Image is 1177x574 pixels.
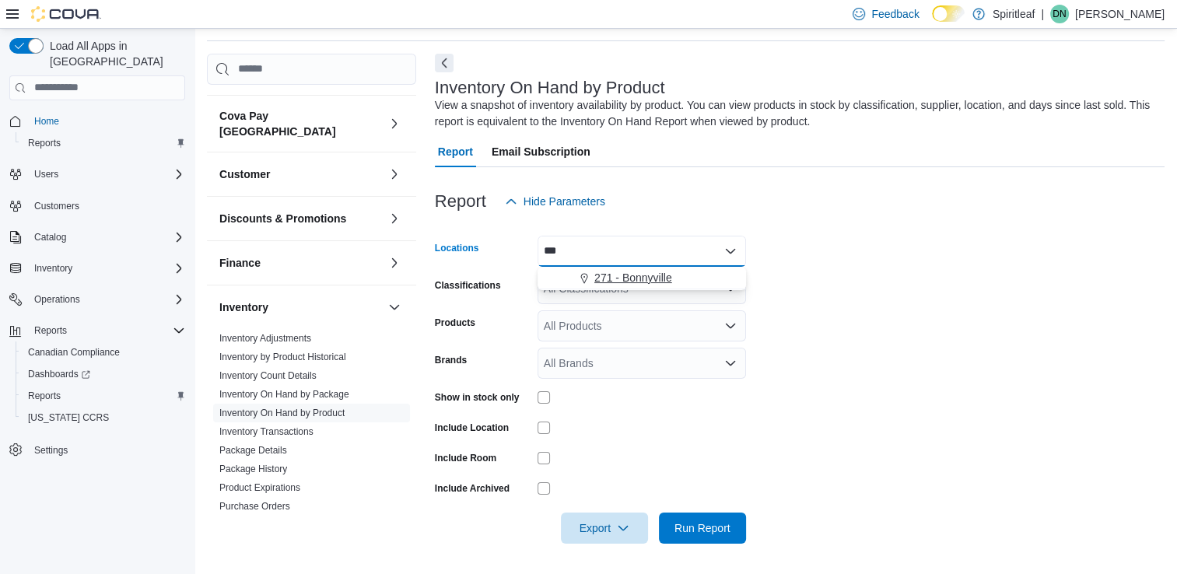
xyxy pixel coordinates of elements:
button: Reports [3,320,191,341]
a: Product Expirations [219,482,300,493]
span: Inventory [28,259,185,278]
div: Inventory [207,329,416,559]
span: Reports [22,387,185,405]
button: Finance [385,254,404,272]
a: Purchase Orders [219,501,290,512]
span: Reports [22,134,185,152]
span: Dashboards [28,368,90,380]
button: Users [3,163,191,185]
span: Users [34,168,58,180]
a: Inventory Count Details [219,370,317,381]
button: Next [435,54,454,72]
span: Dashboards [22,365,185,383]
span: Reports [28,321,185,340]
span: Washington CCRS [22,408,185,427]
span: Inventory Adjustments [219,332,311,345]
span: Customers [34,200,79,212]
button: Customer [219,166,382,182]
button: Customer [385,165,404,184]
button: Inventory [219,299,382,315]
a: Dashboards [16,363,191,385]
h3: Inventory [219,299,268,315]
label: Include Archived [435,482,510,495]
button: Inventory [28,259,79,278]
button: Customers [3,194,191,217]
button: Canadian Compliance [16,341,191,363]
span: Catalog [28,228,185,247]
button: Cova Pay [GEOGRAPHIC_DATA] [219,108,382,139]
a: Inventory Adjustments [219,333,311,344]
button: Close list of options [724,245,737,257]
h3: Customer [219,166,270,182]
span: Feedback [871,6,919,22]
span: [US_STATE] CCRS [28,411,109,424]
label: Classifications [435,279,501,292]
a: Canadian Compliance [22,343,126,362]
a: Inventory by Product Historical [219,352,346,362]
div: Danielle N [1050,5,1069,23]
input: Dark Mode [932,5,965,22]
span: Load All Apps in [GEOGRAPHIC_DATA] [44,38,185,69]
a: Inventory Transactions [219,426,314,437]
h3: Finance [219,255,261,271]
span: Run Report [674,520,730,536]
h3: Report [435,192,486,211]
button: Export [561,513,648,544]
a: [US_STATE] CCRS [22,408,115,427]
span: Operations [34,293,80,306]
p: [PERSON_NAME] [1075,5,1165,23]
button: Catalog [3,226,191,248]
h3: Discounts & Promotions [219,211,346,226]
span: Canadian Compliance [28,346,120,359]
span: Home [34,115,59,128]
button: Reports [28,321,73,340]
button: Operations [3,289,191,310]
button: Open list of options [724,320,737,332]
span: Inventory On Hand by Product [219,407,345,419]
a: Inventory On Hand by Product [219,408,345,418]
button: Cova Pay [GEOGRAPHIC_DATA] [385,114,404,133]
span: Package History [219,463,287,475]
button: Inventory [385,298,404,317]
button: Hide Parameters [499,186,611,217]
span: Inventory by Product Historical [219,351,346,363]
label: Include Room [435,452,496,464]
span: Inventory [34,262,72,275]
button: Reports [16,132,191,154]
button: Users [28,165,65,184]
span: Inventory Transactions [219,425,314,438]
span: 271 - Bonnyville [594,270,672,285]
span: Reports [28,390,61,402]
button: Catalog [28,228,72,247]
span: Report [438,136,473,167]
button: 271 - Bonnyville [538,267,746,289]
span: Settings [28,439,185,459]
a: Reports [22,387,67,405]
span: Users [28,165,185,184]
span: Reports [28,137,61,149]
a: Inventory On Hand by Package [219,389,349,400]
span: Operations [28,290,185,309]
span: Home [28,111,185,131]
span: Reports [34,324,67,337]
a: Dashboards [22,365,96,383]
button: Finance [219,255,382,271]
span: Purchase Orders [219,500,290,513]
span: Catalog [34,231,66,243]
div: View a snapshot of inventory availability by product. You can view products in stock by classific... [435,97,1157,130]
button: Reports [16,385,191,407]
div: Choose from the following options [538,267,746,289]
a: Customers [28,197,86,215]
p: Spiritleaf [993,5,1035,23]
span: Inventory On Hand by Package [219,388,349,401]
button: Open list of options [724,357,737,369]
button: Home [3,110,191,132]
label: Products [435,317,475,329]
span: DN [1053,5,1066,23]
span: Product Expirations [219,481,300,494]
button: Settings [3,438,191,460]
a: Reports [22,134,67,152]
span: Package Details [219,444,287,457]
